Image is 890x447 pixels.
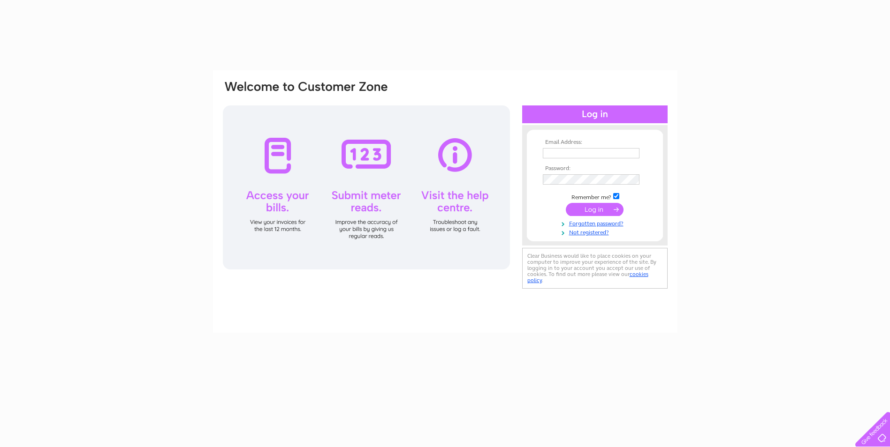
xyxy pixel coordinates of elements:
[543,218,649,227] a: Forgotten password?
[540,165,649,172] th: Password:
[522,248,668,289] div: Clear Business would like to place cookies on your computer to improve your experience of the sit...
[566,203,624,216] input: Submit
[543,227,649,236] a: Not registered?
[527,271,648,283] a: cookies policy
[540,192,649,201] td: Remember me?
[540,139,649,146] th: Email Address:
